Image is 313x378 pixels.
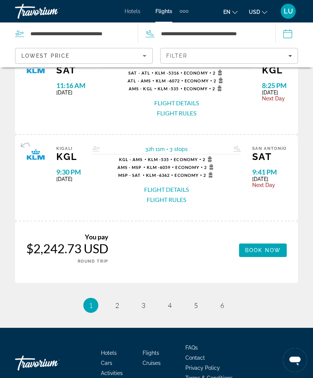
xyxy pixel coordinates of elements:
span: KGL [56,151,81,162]
button: Filters [160,48,298,64]
span: SAT - ATL [128,70,150,75]
button: User Menu [278,3,298,19]
a: Contact [185,355,205,361]
span: LU [284,7,293,15]
span: 9:41 PM [252,168,287,176]
iframe: Button to launch messaging window [283,348,307,372]
span: 8:25 PM [262,81,287,90]
a: Cars [101,360,112,366]
span: USD [249,9,260,15]
span: KLM - [155,70,169,75]
button: Flight Rules [147,196,186,204]
img: Airline logo [26,60,45,78]
span: Economy [174,157,198,162]
button: Flight Details [144,185,189,194]
button: Change language [223,6,238,17]
div: You pay [26,233,108,241]
span: KLM - [146,173,160,178]
span: 535 [148,157,169,162]
span: AMS - MSP [117,165,142,170]
button: Flight Rules [157,109,196,117]
img: Airline logo [26,146,45,165]
span: 3 stops [170,146,188,152]
a: Hotels [125,8,140,14]
span: KGL - AMS [119,157,143,162]
a: Flights [155,8,172,14]
span: 2 [213,70,224,76]
span: San Antonio [252,146,287,151]
a: Activities [101,370,123,376]
span: Economy [184,86,208,91]
span: KLM - [158,86,171,91]
span: Next Day [262,96,287,102]
span: 6362 [146,173,170,178]
span: 32h 11m [145,146,165,152]
nav: Pagination [15,298,298,313]
a: Privacy Policy [185,365,220,371]
span: Lowest Price [21,53,69,59]
span: AMS - KGL [129,86,153,91]
span: ATL - AMS [128,78,151,83]
span: 6072 [156,78,180,83]
span: [DATE] [56,176,81,182]
mat-select: Sort by [21,51,146,60]
span: 5 [194,301,198,309]
a: Go Home [15,352,90,374]
span: ROUND TRIP [78,259,109,264]
span: Book now [245,247,281,253]
span: 535 [158,86,179,91]
span: 2 [214,78,225,84]
a: Travorium [15,1,90,21]
span: 4 [168,301,172,309]
span: 2 [203,172,215,178]
span: Kigali [56,146,81,151]
span: 1 [89,301,93,309]
span: Next Day [252,182,287,188]
span: KLM - [156,78,169,83]
span: 3 [141,301,145,309]
span: 2 [203,156,214,162]
span: 2 [115,301,119,309]
span: 2 [212,85,224,91]
span: 2 [204,164,216,170]
span: [DATE] [252,176,287,182]
span: 9:30 PM [56,168,81,176]
a: Flights [143,350,159,356]
a: FAQs [185,345,198,351]
span: SAT [252,151,287,162]
button: Change currency [249,6,267,17]
span: Filter [166,53,188,59]
span: [DATE] [262,90,287,96]
button: Select depart date [276,22,313,45]
span: Economy [175,165,199,170]
span: Economy [175,173,199,178]
button: Flight Details [154,99,199,107]
span: SAT [56,64,91,76]
span: 6059 [147,165,171,170]
span: KLM - [147,165,160,170]
span: Economy [185,78,209,83]
a: Cruises [143,360,161,366]
span: 6 [220,301,224,309]
button: Book now [239,244,287,257]
button: Extra navigation items [180,5,188,17]
span: MSP - SAT [118,173,141,178]
span: 11:16 AM [56,81,91,90]
span: KLM - [148,157,161,162]
div: $2,242.73 USD [26,241,108,256]
span: KGL [262,64,287,76]
a: Hotels [101,350,117,356]
span: 5316 [155,70,179,75]
span: en [223,9,230,15]
span: Economy [184,70,208,75]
